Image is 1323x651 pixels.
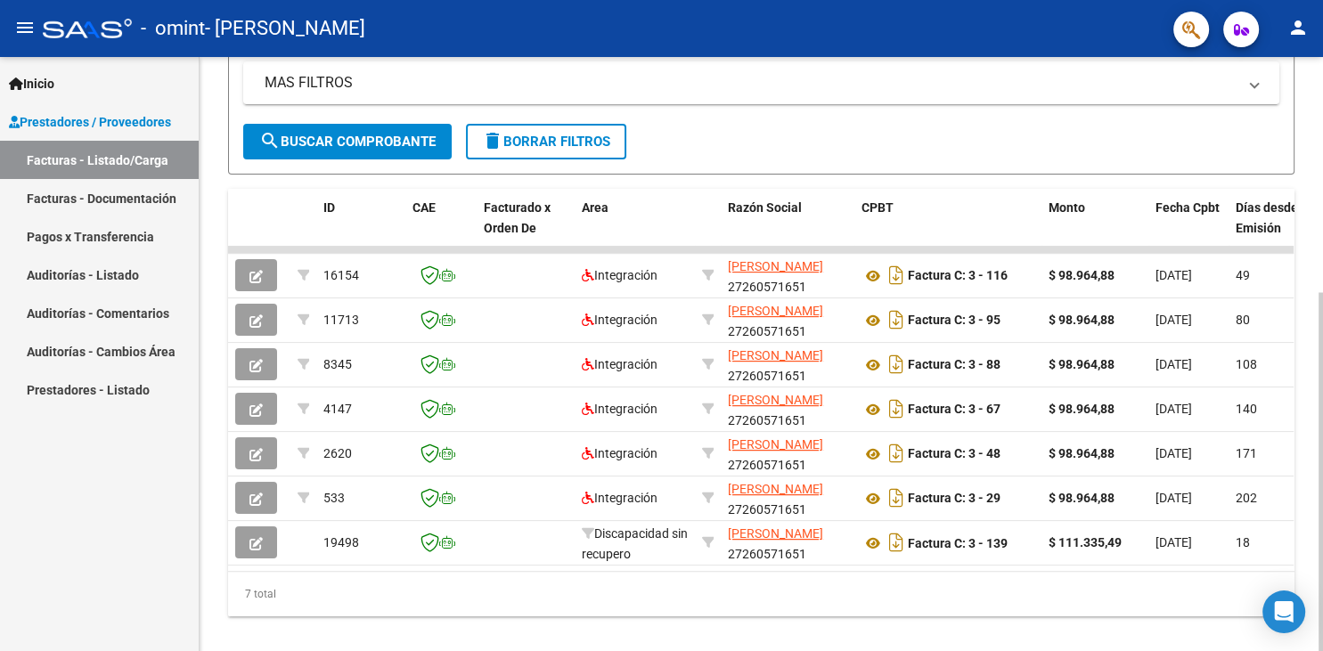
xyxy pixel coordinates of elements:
[243,61,1279,104] mat-expansion-panel-header: MAS FILTROS
[1156,313,1192,327] span: [DATE]
[323,357,352,371] span: 8345
[854,189,1041,267] datatable-header-cell: CPBT
[482,130,503,151] mat-icon: delete
[316,189,405,267] datatable-header-cell: ID
[885,528,908,557] i: Descargar documento
[728,346,847,383] div: 27260571651
[1236,268,1250,282] span: 49
[908,403,1000,417] strong: Factura C: 3 - 67
[1049,357,1115,371] strong: $ 98.964,88
[1049,200,1085,215] span: Monto
[1236,446,1257,460] span: 171
[728,482,823,496] span: [PERSON_NAME]
[728,526,823,541] span: [PERSON_NAME]
[908,269,1008,283] strong: Factura C: 3 - 116
[228,572,1294,616] div: 7 total
[1049,402,1115,416] strong: $ 98.964,88
[582,526,688,561] span: Discapacidad sin recupero
[323,535,359,549] span: 19498
[1236,491,1257,505] span: 202
[1148,189,1229,267] datatable-header-cell: Fecha Cpbt
[1262,590,1305,633] div: Open Intercom Messenger
[243,124,452,159] button: Buscar Comprobante
[1156,446,1192,460] span: [DATE]
[141,9,205,48] span: - omint
[885,350,908,378] i: Descargar documento
[323,200,335,215] span: ID
[259,130,281,151] mat-icon: search
[908,536,1008,550] strong: Factura C: 3 - 139
[265,73,1237,93] mat-panel-title: MAS FILTROS
[728,393,823,407] span: [PERSON_NAME]
[323,491,345,505] span: 533
[205,9,365,48] span: - [PERSON_NAME]
[259,134,436,150] span: Buscar Comprobante
[908,447,1000,461] strong: Factura C: 3 - 48
[477,189,575,267] datatable-header-cell: Facturado x Orden De
[1049,491,1115,505] strong: $ 98.964,88
[582,268,657,282] span: Integración
[405,189,477,267] datatable-header-cell: CAE
[323,402,352,416] span: 4147
[1156,268,1192,282] span: [DATE]
[484,200,551,235] span: Facturado x Orden De
[885,395,908,423] i: Descargar documento
[728,435,847,472] div: 27260571651
[728,304,823,318] span: [PERSON_NAME]
[1236,357,1257,371] span: 108
[908,313,1000,328] strong: Factura C: 3 - 95
[482,134,610,150] span: Borrar Filtros
[1156,491,1192,505] span: [DATE]
[575,189,695,267] datatable-header-cell: Area
[728,348,823,362] span: [PERSON_NAME]
[412,200,436,215] span: CAE
[728,259,823,273] span: [PERSON_NAME]
[1229,189,1309,267] datatable-header-cell: Días desde Emisión
[582,313,657,327] span: Integración
[1049,535,1122,549] strong: $ 111.335,49
[1236,200,1298,235] span: Días desde Emisión
[1049,313,1115,327] strong: $ 98.964,88
[885,305,908,334] i: Descargar documento
[9,74,54,94] span: Inicio
[1049,268,1115,282] strong: $ 98.964,88
[728,479,847,517] div: 27260571651
[466,124,626,159] button: Borrar Filtros
[728,200,802,215] span: Razón Social
[1156,402,1192,416] span: [DATE]
[1156,357,1192,371] span: [DATE]
[728,256,847,294] div: 27260571651
[885,439,908,468] i: Descargar documento
[1041,189,1148,267] datatable-header-cell: Monto
[908,358,1000,372] strong: Factura C: 3 - 88
[885,484,908,512] i: Descargar documento
[1236,313,1250,327] span: 80
[1156,535,1192,549] span: [DATE]
[1287,17,1309,38] mat-icon: person
[14,17,36,38] mat-icon: menu
[582,491,657,505] span: Integración
[9,112,171,132] span: Prestadores / Proveedores
[323,446,352,460] span: 2620
[1236,402,1257,416] span: 140
[323,313,359,327] span: 11713
[862,200,894,215] span: CPBT
[582,357,657,371] span: Integración
[885,261,908,289] i: Descargar documento
[1156,200,1220,215] span: Fecha Cpbt
[728,390,847,427] div: 27260571651
[721,189,854,267] datatable-header-cell: Razón Social
[582,402,657,416] span: Integración
[582,446,657,460] span: Integración
[728,524,847,561] div: 27260571651
[1236,535,1250,549] span: 18
[728,301,847,338] div: 27260571651
[908,492,1000,506] strong: Factura C: 3 - 29
[728,437,823,452] span: [PERSON_NAME]
[582,200,608,215] span: Area
[1049,446,1115,460] strong: $ 98.964,88
[323,268,359,282] span: 16154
